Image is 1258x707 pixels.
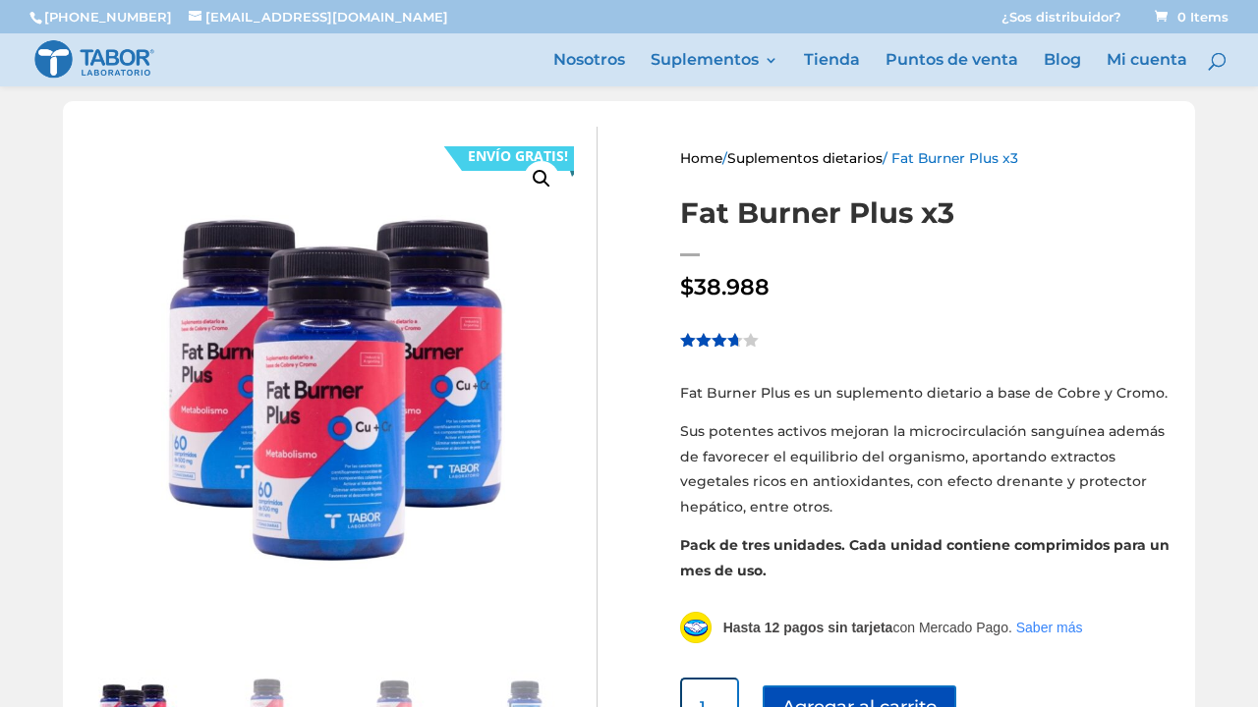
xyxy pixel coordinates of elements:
a: Saber más [1016,620,1083,635]
nav: Breadcrumb [680,146,1175,177]
span: con Mercado Pago. [723,620,1012,635]
span: 0 Items [1155,9,1229,25]
a: Puntos de venta [886,53,1018,86]
h1: Fat Burner Plus x3 [680,193,1175,234]
a: Tienda [804,53,860,86]
a: [PHONE_NUMBER] [44,9,172,25]
span: $ [680,273,694,300]
bdi: 38.988 [680,273,770,300]
a: [EMAIL_ADDRESS][DOMAIN_NAME] [189,9,448,25]
strong: Pack de tres unidades. Cada unidad contiene comprimidos para un mes de uso. [680,536,1170,579]
a: Blog [1044,53,1081,86]
img: mp-logo-hand-shake [680,612,712,643]
a: Suplementos [651,53,778,86]
a: Mi cuenta [1107,53,1187,86]
span: Valorado sobre 5 basado en puntuaciones de clientes [680,332,738,472]
a: ¿Sos distribuidor? [1001,11,1121,33]
div: ENVÍO GRATIS! [468,141,568,171]
a: Suplementos dietarios [727,150,883,166]
a: Home [680,150,722,166]
div: Valorado en 3.67 de 5 [680,332,760,347]
a: View full-screen image gallery [524,161,559,196]
a: Nosotros [553,53,625,86]
p: Fat Burner Plus es un suplemento dietario a base de Cobre y Cromo. [680,381,1175,420]
b: Hasta 12 pagos sin tarjeta [723,620,893,635]
p: Sus potentes activos mejoran la microcirculación sanguínea además de favorecer el equilibrio del ... [680,419,1175,533]
img: Laboratorio Tabor [33,38,155,81]
a: 0 Items [1151,9,1229,25]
